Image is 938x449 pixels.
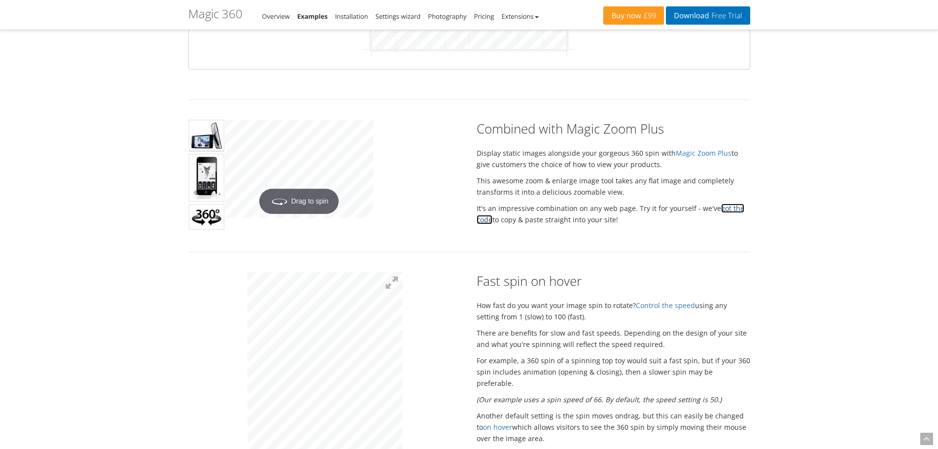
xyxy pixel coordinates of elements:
[262,12,290,21] a: Overview
[376,12,421,21] a: Settings wizard
[709,12,742,20] span: Free Trial
[666,6,750,25] a: DownloadFree Trial
[477,175,750,198] p: This awesome zoom & enlarge image tool takes any flat image and completely transforms it into a d...
[477,203,750,225] p: It's an impressive combination on any web page. Try it for yourself - we've to copy & paste strai...
[477,395,722,404] em: (Our example uses a spin speed of 66. By default, the speed setting is 50.)
[297,12,328,21] a: Examples
[225,120,373,218] a: Drag to spin
[676,148,731,158] a: Magic Zoom Plus
[428,12,466,21] a: Photography
[477,355,750,389] p: For example, a 360 spin of a spinning top toy would suit a fast spin, but if your 360 spin includ...
[477,147,750,170] p: Display static images alongside your gorgeous 360 spin with to give customers the choice of how t...
[641,12,657,20] span: £99
[477,272,750,290] h2: Fast spin on hover
[188,7,243,20] h1: Magic 360
[477,300,750,322] p: How fast do you want your image spin to rotate? using any setting from 1 (slow) to 100 (fast).
[474,12,494,21] a: Pricing
[501,12,538,21] a: Extensions
[636,301,695,310] a: Control the speed
[603,6,664,25] a: Buy now£99
[483,422,512,432] a: on hover
[477,410,750,444] p: Another default setting is the spin moves ondrag, but this can easily be changed to which allows ...
[477,327,750,350] p: There are benefits for slow and fast speeds. Depending on the design of your site and what you're...
[335,12,368,21] a: Installation
[477,120,750,138] h2: Combined with Magic Zoom Plus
